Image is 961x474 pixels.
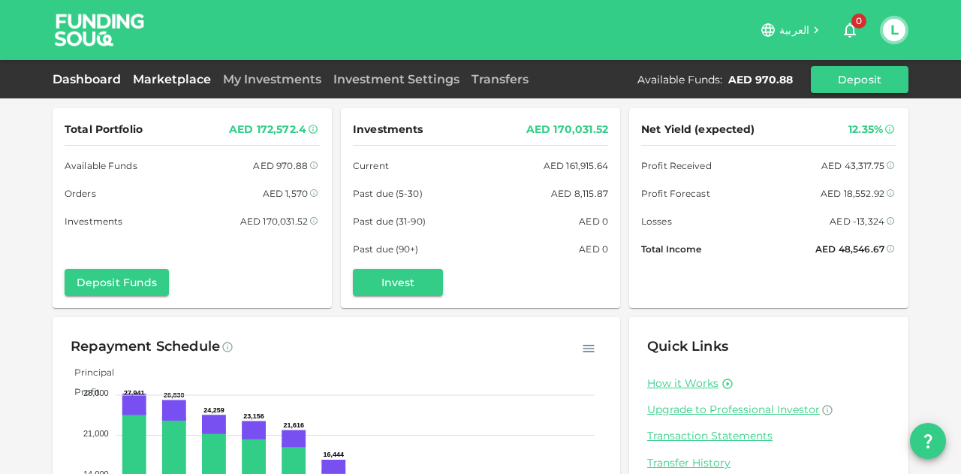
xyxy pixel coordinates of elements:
a: Marketplace [127,72,217,86]
div: AED 0 [579,213,608,229]
a: Transfers [465,72,535,86]
span: Profit Forecast [641,186,710,201]
div: AED 8,115.87 [551,186,608,201]
button: Invest [353,269,443,296]
span: Total Portfolio [65,120,143,139]
span: Principal [63,367,114,378]
span: 0 [851,14,866,29]
span: Investments [65,213,122,229]
div: AED 1,570 [263,186,308,201]
button: Deposit [811,66,908,93]
div: AED -13,324 [830,213,884,229]
a: How it Works [647,376,718,391]
div: AED 170,031.52 [240,213,308,229]
div: AED 172,572.4 [229,120,306,139]
span: Total Income [641,241,701,257]
button: 0 [835,15,865,45]
a: Investment Settings [327,72,465,86]
span: Investments [353,120,423,139]
span: Past due (5-30) [353,186,423,201]
span: Past due (31-90) [353,213,426,229]
button: L [883,19,905,41]
a: Dashboard [53,72,127,86]
div: AED 43,317.75 [821,158,884,174]
div: AED 970.88 [253,158,308,174]
span: Upgrade to Professional Investor [647,403,820,416]
tspan: 21,000 [83,429,109,438]
div: AED 48,546.67 [815,241,884,257]
span: Profit [63,386,100,397]
tspan: 28,000 [83,388,109,397]
div: AED 161,915.64 [544,158,608,174]
span: Profit Received [641,158,712,174]
div: AED 170,031.52 [526,120,608,139]
button: Deposit Funds [65,269,169,296]
div: AED 970.88 [728,72,793,87]
div: Available Funds : [637,72,722,87]
span: Available Funds [65,158,137,174]
a: Upgrade to Professional Investor [647,403,890,417]
a: Transfer History [647,456,890,470]
span: Past due (90+) [353,241,419,257]
span: Net Yield (expected) [641,120,755,139]
span: Orders [65,186,96,201]
a: My Investments [217,72,327,86]
div: AED 0 [579,241,608,257]
button: question [910,423,946,459]
span: العربية [779,23,809,37]
div: 12.35% [848,120,883,139]
div: AED 18,552.92 [821,186,884,201]
span: Current [353,158,389,174]
a: Transaction Statements [647,429,890,443]
div: Repayment Schedule [71,335,220,359]
span: Losses [641,213,672,229]
span: Quick Links [647,338,728,355]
